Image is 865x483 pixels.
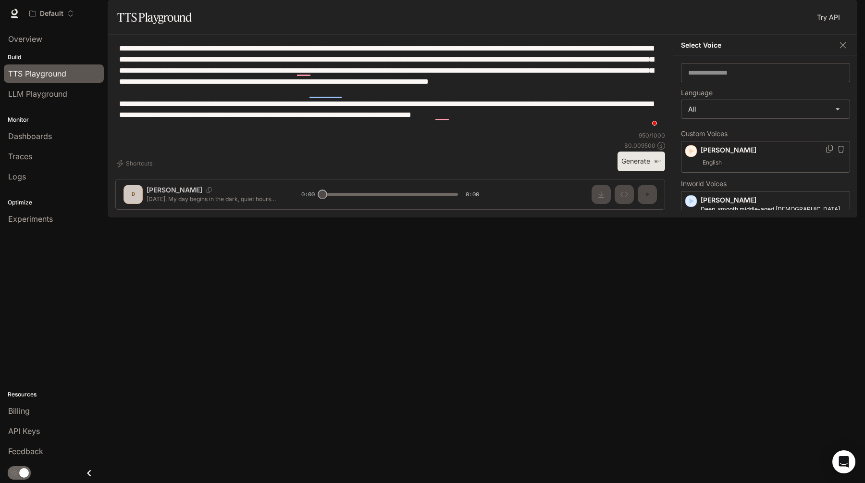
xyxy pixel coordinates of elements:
[654,159,661,165] p: ⌘⏎
[119,43,661,131] textarea: To enrich screen reader interactions, please activate Accessibility in Grammarly extension settings
[115,156,156,171] button: Shortcuts
[117,8,192,27] h1: TTS Playground
[701,145,846,155] p: [PERSON_NAME]
[25,4,78,23] button: Open workspace menu
[701,205,846,222] p: Deep, smooth middle-aged male French voice. Composed and calm
[681,89,713,96] p: Language
[701,195,846,205] p: [PERSON_NAME]
[813,8,844,27] a: Try API
[681,100,850,118] div: All
[40,10,63,18] p: Default
[681,180,850,187] p: Inworld Voices
[832,450,855,473] div: Open Intercom Messenger
[618,152,665,171] button: Generate⌘⏎
[825,145,834,153] button: Copy Voice ID
[681,130,850,137] p: Custom Voices
[701,157,724,168] span: English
